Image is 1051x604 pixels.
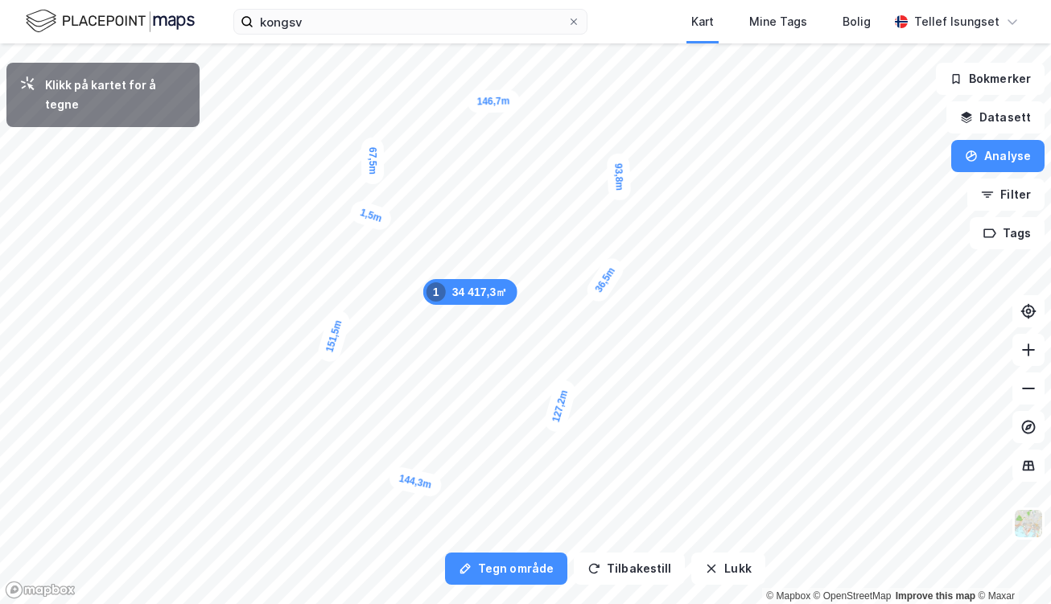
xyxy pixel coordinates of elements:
[843,12,871,31] div: Bolig
[766,590,810,602] a: Mapbox
[467,89,519,113] div: Map marker
[936,63,1045,95] button: Bokmerker
[951,140,1045,172] button: Analyse
[253,10,567,34] input: Søk på adresse, matrikkel, gårdeiere, leietakere eller personer
[542,378,578,434] div: Map marker
[749,12,807,31] div: Mine Tags
[946,101,1045,134] button: Datasett
[387,465,443,498] div: Map marker
[691,12,714,31] div: Kart
[814,590,892,602] a: OpenStreetMap
[45,76,187,114] div: Klikk på kartet for å tegne
[967,179,1045,211] button: Filter
[971,527,1051,604] div: Kontrollprogram for chat
[896,590,975,602] a: Improve this map
[691,553,765,585] button: Lukk
[914,12,999,31] div: Tellef Isungset
[607,153,632,200] div: Map marker
[423,279,517,305] div: Map marker
[583,254,627,306] div: Map marker
[427,282,446,302] div: 1
[5,581,76,599] a: Mapbox homepage
[445,553,567,585] button: Tegn område
[361,138,384,184] div: Map marker
[971,527,1051,604] iframe: Chat Widget
[970,217,1045,249] button: Tags
[1013,508,1044,539] img: Z
[26,7,195,35] img: logo.f888ab2527a4732fd821a326f86c7f29.svg
[348,199,394,233] div: Map marker
[574,553,685,585] button: Tilbakestill
[315,308,352,364] div: Map marker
